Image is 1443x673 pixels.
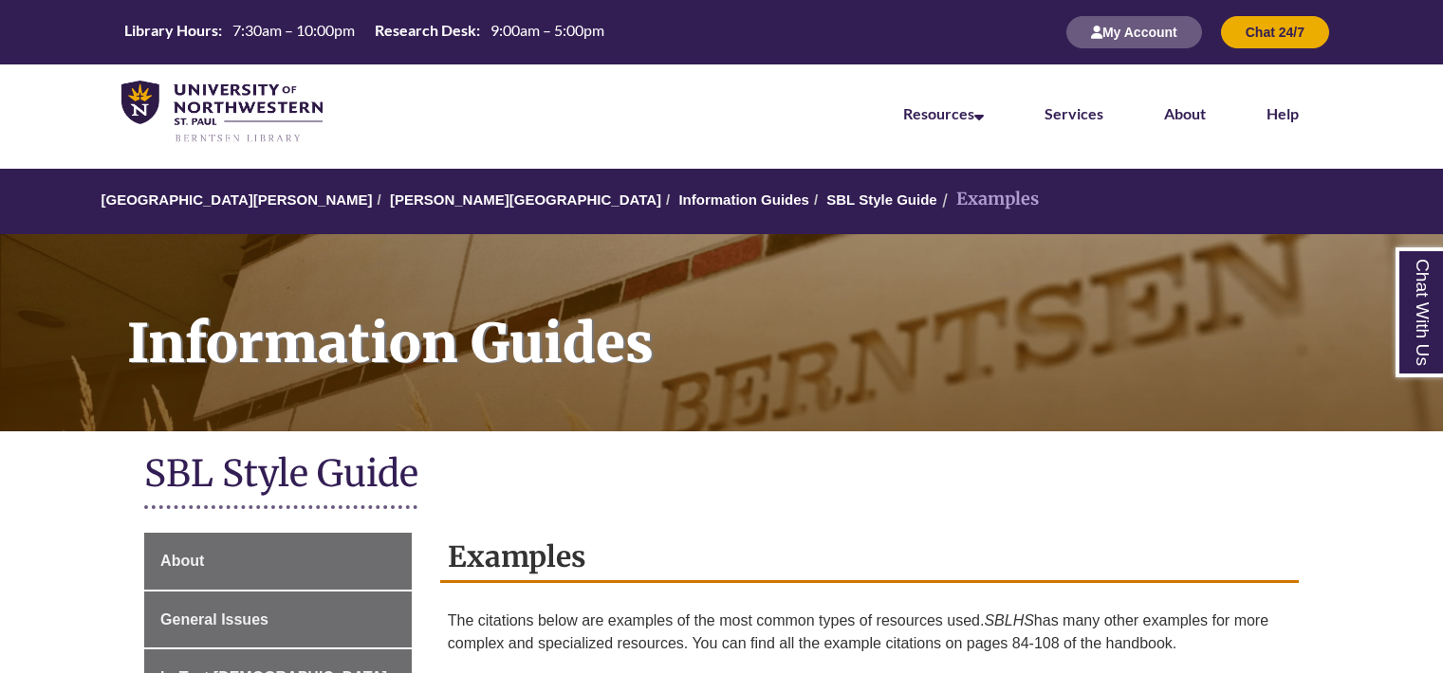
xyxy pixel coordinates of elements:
a: [PERSON_NAME][GEOGRAPHIC_DATA] [390,191,661,208]
h1: Information Guides [106,234,1443,407]
p: The citations below are examples of the most common types of resources used. has many other examp... [448,602,1291,663]
img: UNWSP Library Logo [121,81,323,144]
button: Chat 24/7 [1221,16,1329,48]
a: General Issues [144,591,412,648]
a: Help [1267,104,1299,122]
span: About [160,553,204,569]
h2: Examples [440,533,1299,583]
a: Services [1045,104,1103,122]
a: Chat 24/7 [1221,24,1329,40]
h1: SBL Style Guide [144,450,1299,500]
em: SBLHS [984,612,1033,628]
li: Examples [937,186,1039,213]
span: General Issues [160,611,268,628]
a: SBL Style Guide [826,191,936,208]
a: About [144,533,412,590]
a: My Account [1066,24,1202,40]
span: 7:30am – 10:00pm [232,21,355,39]
table: Hours Today [117,20,612,44]
a: Information Guides [678,191,809,208]
a: Resources [903,104,984,122]
button: My Account [1066,16,1202,48]
span: 9:00am – 5:00pm [490,21,604,39]
a: About [1164,104,1206,122]
a: Hours Today [117,20,612,45]
th: Library Hours: [117,20,225,41]
a: [GEOGRAPHIC_DATA][PERSON_NAME] [101,191,372,208]
th: Research Desk: [367,20,483,41]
